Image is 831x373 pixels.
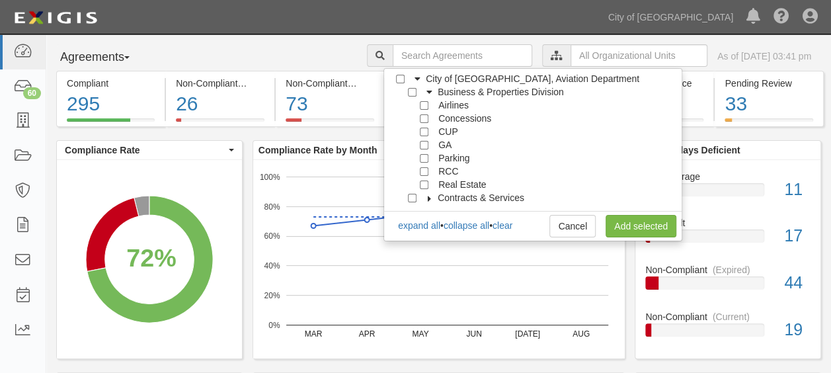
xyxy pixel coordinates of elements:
[398,220,440,231] a: expand all
[725,90,812,118] div: 33
[264,231,280,241] text: 60%
[774,178,820,202] div: 11
[571,44,707,67] input: All Organizational Units
[773,9,789,25] i: Help Center - Complianz
[549,215,596,237] a: Cancel
[641,145,740,155] b: Over 90 days Deficient
[466,329,481,339] text: JUN
[260,172,280,181] text: 100%
[573,329,590,339] text: AUG
[353,77,391,90] div: (Expired)
[258,145,377,155] b: Compliance Rate by Month
[774,224,820,248] div: 17
[286,90,374,118] div: 73
[717,50,811,63] div: As of [DATE] 03:41 pm
[645,216,811,263] a: In Default17
[412,329,428,339] text: MAY
[444,220,489,231] a: collapse all
[126,241,176,276] div: 72%
[438,166,458,177] span: RCC
[606,215,676,237] a: Add selected
[286,77,374,90] div: Non-Compliant (Expired)
[264,291,280,300] text: 20%
[10,6,101,30] img: logo-5460c22ac91f19d4615b14bd174203de0afe785f0fc80cf4dbbc73dc1793850b.png
[253,160,625,358] svg: A chart.
[23,87,41,99] div: 60
[56,118,165,129] a: Compliant295
[166,118,274,129] a: Non-Compliant(Current)26
[176,90,264,118] div: 26
[438,113,491,124] span: Concessions
[602,4,740,30] a: City of [GEOGRAPHIC_DATA]
[713,263,750,276] div: (Expired)
[645,170,811,217] a: No Coverage11
[67,77,155,90] div: Compliant
[438,140,452,150] span: GA
[264,261,280,270] text: 40%
[304,329,322,339] text: MAR
[264,202,280,211] text: 80%
[438,100,469,110] span: Airlines
[65,144,225,157] span: Compliance Rate
[635,310,820,323] div: Non-Compliant
[268,320,280,329] text: 0%
[276,118,384,129] a: Non-Compliant(Expired)73
[438,153,469,163] span: Parking
[397,219,512,232] div: • •
[635,263,820,276] div: Non-Compliant
[635,170,820,183] div: No Coverage
[774,318,820,342] div: 19
[56,44,155,71] button: Agreements
[515,329,540,339] text: [DATE]
[713,310,750,323] div: (Current)
[393,44,532,67] input: Search Agreements
[438,179,486,190] span: Real Estate
[57,141,242,159] button: Compliance Rate
[635,216,820,229] div: In Default
[715,118,823,129] a: Pending Review33
[725,77,812,90] div: Pending Review
[438,192,524,203] span: Contracts & Services
[243,77,280,90] div: (Current)
[426,73,639,84] span: City of [GEOGRAPHIC_DATA], Aviation Department
[493,220,512,231] a: clear
[774,271,820,295] div: 44
[438,126,458,137] span: CUP
[438,87,564,97] span: Business & Properties Division
[645,310,811,347] a: Non-Compliant(Current)19
[57,160,242,358] svg: A chart.
[358,329,375,339] text: APR
[176,77,264,90] div: Non-Compliant (Current)
[67,90,155,118] div: 295
[645,263,811,310] a: Non-Compliant(Expired)44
